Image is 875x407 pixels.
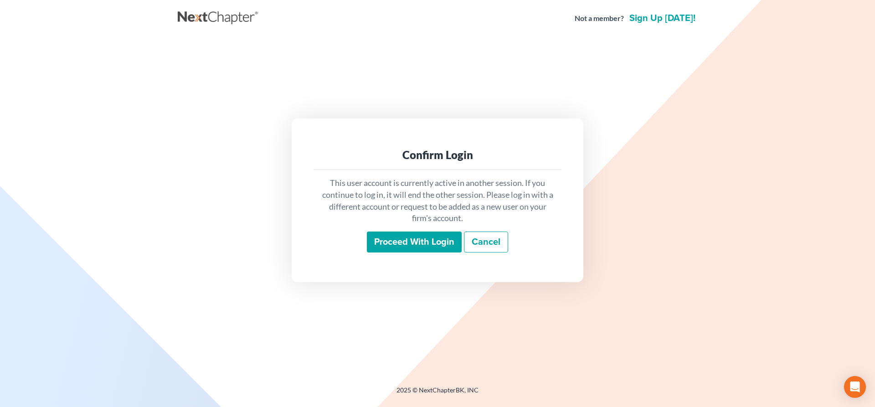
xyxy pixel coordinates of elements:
[367,232,462,252] input: Proceed with login
[844,376,866,398] div: Open Intercom Messenger
[321,177,554,224] p: This user account is currently active in another session. If you continue to log in, it will end ...
[464,232,508,252] a: Cancel
[321,148,554,162] div: Confirm Login
[628,14,697,23] a: Sign up [DATE]!
[575,13,624,24] strong: Not a member?
[178,386,697,402] div: 2025 © NextChapterBK, INC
